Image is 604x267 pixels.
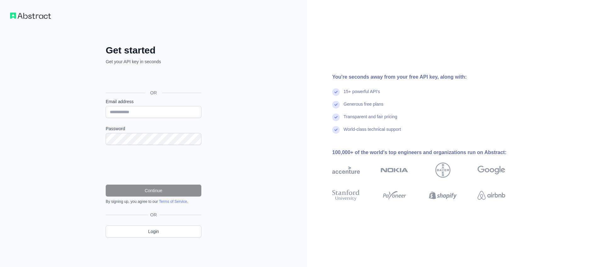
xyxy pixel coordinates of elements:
img: accenture [332,163,360,178]
div: 15+ powerful API's [344,88,380,101]
p: Get your API key in seconds [106,58,201,65]
div: You're seconds away from your free API key, along with: [332,73,525,81]
img: check mark [332,114,340,121]
label: Email address [106,98,201,105]
button: Continue [106,185,201,197]
img: Workflow [10,13,51,19]
div: Transparent and fair pricing [344,114,397,126]
span: OR [145,90,162,96]
h2: Get started [106,45,201,56]
img: payoneer [381,188,408,202]
div: By signing up, you agree to our . [106,199,201,204]
img: nokia [381,163,408,178]
a: Terms of Service [159,199,187,204]
iframe: reCAPTCHA [106,153,201,177]
img: check mark [332,126,340,134]
img: google [478,163,505,178]
img: airbnb [478,188,505,202]
img: check mark [332,88,340,96]
span: OR [148,212,159,218]
div: 100,000+ of the world's top engineers and organizations run on Abstract: [332,149,525,156]
div: World-class technical support [344,126,401,139]
img: stanford university [332,188,360,202]
iframe: Sign in with Google Button [103,72,203,86]
img: shopify [429,188,457,202]
a: Login [106,225,201,237]
label: Password [106,125,201,132]
div: Generous free plans [344,101,383,114]
img: bayer [435,163,450,178]
img: check mark [332,101,340,108]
